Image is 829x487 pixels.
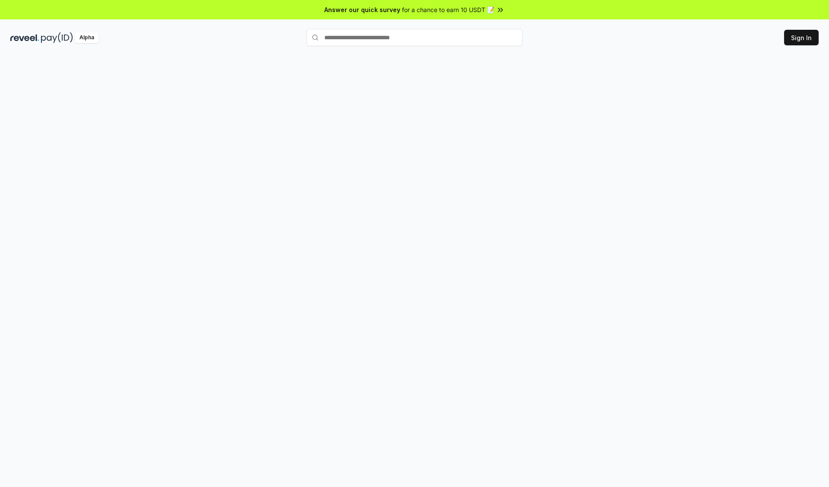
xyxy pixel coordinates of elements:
span: Answer our quick survey [324,5,400,14]
img: reveel_dark [10,32,39,43]
button: Sign In [784,30,819,45]
div: Alpha [75,32,99,43]
span: for a chance to earn 10 USDT 📝 [402,5,494,14]
img: pay_id [41,32,73,43]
